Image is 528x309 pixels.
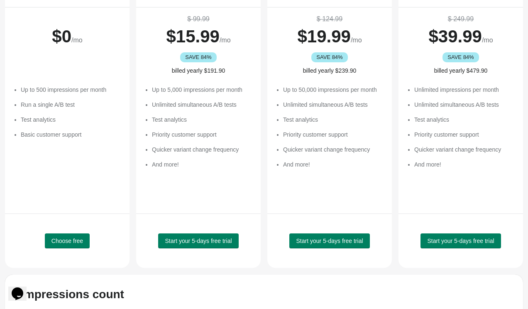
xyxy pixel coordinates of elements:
[414,145,515,154] li: Quicker variant change frequency
[276,66,384,75] div: billed yearly $239.90
[283,86,384,94] li: Up to 50,000 impressions per month
[420,233,501,248] button: Start your 5-days free trial
[21,288,124,301] div: Impressions count
[296,238,363,244] span: Start your 5-days free trial
[428,27,482,46] span: $ 39.99
[51,238,83,244] span: Choose free
[21,130,121,139] li: Basic customer support
[152,145,252,154] li: Quicker variant change frequency
[220,37,231,44] span: /mo
[311,52,348,62] div: SAVE 84%
[152,115,252,124] li: Test analytics
[144,14,252,24] div: $ 99.99
[158,233,238,248] button: Start your 5-days free trial
[21,101,121,109] li: Run a single A/B test
[351,37,362,44] span: /mo
[166,27,219,46] span: $ 15.99
[21,115,121,124] li: Test analytics
[276,14,384,24] div: $ 124.99
[283,160,384,169] li: And more!
[165,238,232,244] span: Start your 5-days free trial
[414,101,515,109] li: Unlimited simultaneous A/B tests
[482,37,493,44] span: /mo
[289,233,369,248] button: Start your 5-days free trial
[283,145,384,154] li: Quicker variant change frequency
[21,86,121,94] li: Up to 500 impressions per month
[414,86,515,94] li: Unlimited impressions per month
[52,27,71,46] span: $ 0
[414,115,515,124] li: Test analytics
[152,101,252,109] li: Unlimited simultaneous A/B tests
[8,276,35,301] iframe: chat widget
[283,101,384,109] li: Unlimited simultaneous A/B tests
[283,130,384,139] li: Priority customer support
[427,238,494,244] span: Start your 5-days free trial
[152,160,252,169] li: And more!
[71,37,83,44] span: /mo
[152,86,252,94] li: Up to 5,000 impressions per month
[283,115,384,124] li: Test analytics
[45,233,90,248] button: Choose free
[152,130,252,139] li: Priority customer support
[407,66,515,75] div: billed yearly $479.90
[414,160,515,169] li: And more!
[414,130,515,139] li: Priority customer support
[297,27,350,46] span: $ 19.99
[442,52,479,62] div: SAVE 84%
[407,14,515,24] div: $ 249.99
[144,66,252,75] div: billed yearly $191.90
[180,52,217,62] div: SAVE 84%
